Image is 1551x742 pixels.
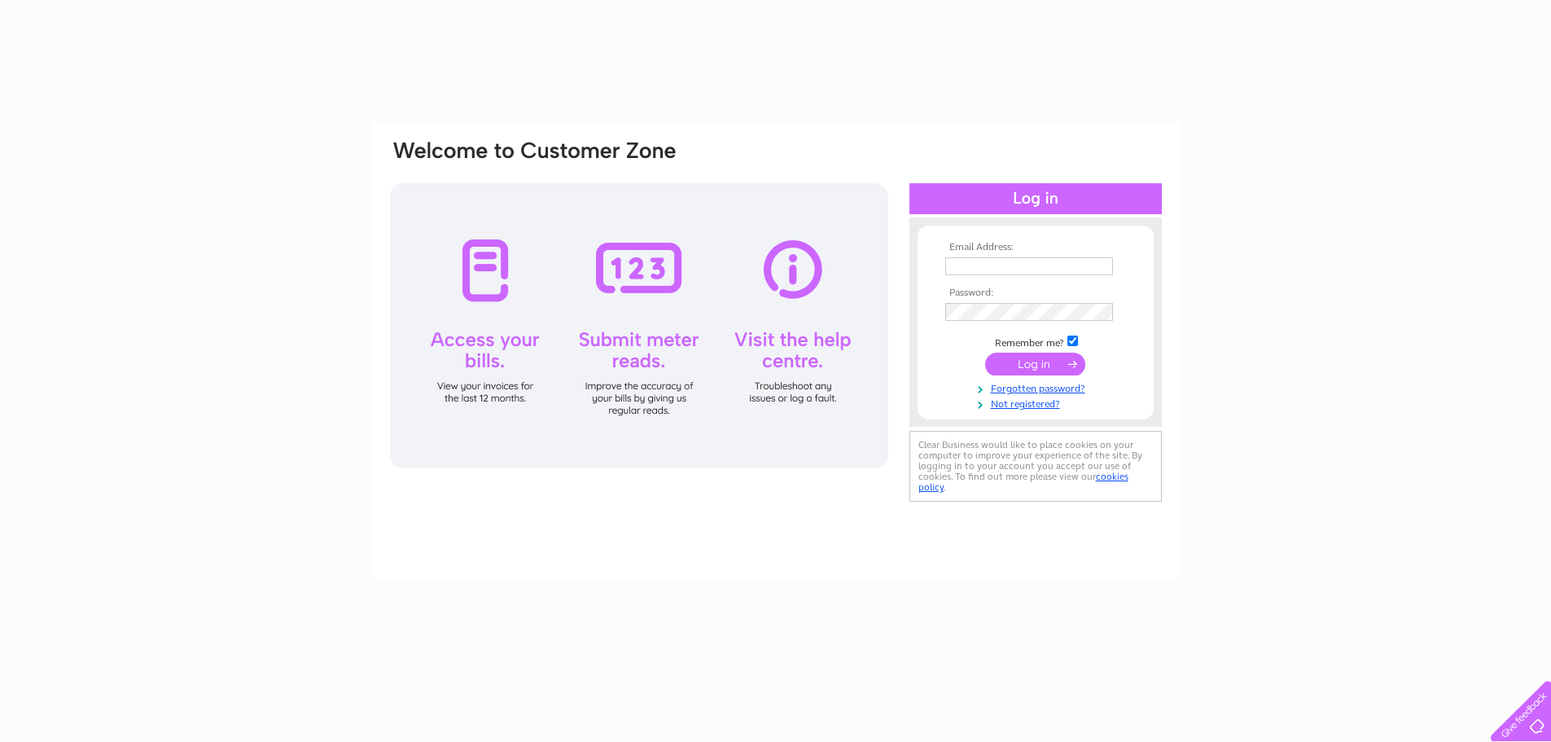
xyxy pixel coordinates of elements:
a: Not registered? [945,395,1130,411]
th: Password: [941,288,1130,299]
input: Submit [985,353,1085,375]
td: Remember me? [941,333,1130,349]
div: Clear Business would like to place cookies on your computer to improve your experience of the sit... [909,431,1162,502]
th: Email Address: [941,242,1130,253]
a: cookies policy [918,471,1128,493]
a: Forgotten password? [945,380,1130,395]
